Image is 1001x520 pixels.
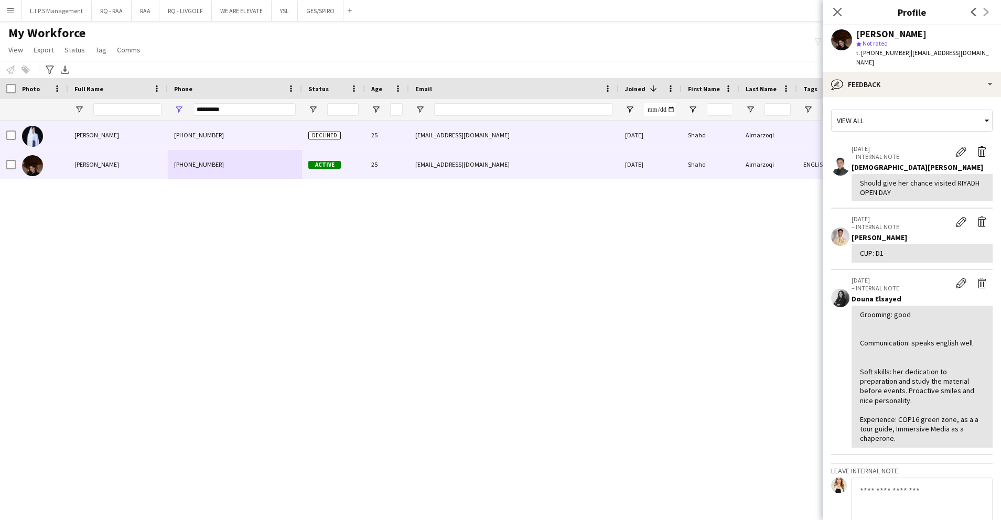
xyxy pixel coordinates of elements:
[860,310,984,443] div: Grooming: good Communication: speaks english well Soft skills: her dedication to preparation and ...
[74,131,119,139] span: [PERSON_NAME]
[852,215,951,223] p: [DATE]
[852,294,993,304] div: Douna Elsayed
[625,85,645,93] span: Joined
[22,85,40,93] span: Photo
[174,105,184,114] button: Open Filter Menu
[272,1,298,21] button: YSL
[688,105,697,114] button: Open Filter Menu
[415,85,432,93] span: Email
[644,103,675,116] input: Joined Filter Input
[707,103,733,116] input: First Name Filter Input
[619,150,682,179] div: [DATE]
[168,150,302,179] div: [PHONE_NUMBER]
[856,29,927,39] div: [PERSON_NAME]
[74,160,119,168] span: [PERSON_NAME]
[860,178,984,197] div: Should give her chance visited RIYADH OPEN DAY
[8,45,23,55] span: View
[860,248,984,258] div: CUP: D1
[327,103,359,116] input: Status Filter Input
[308,85,329,93] span: Status
[823,5,1001,19] h3: Profile
[682,121,739,149] div: Shahd
[434,103,612,116] input: Email Filter Input
[390,103,403,116] input: Age Filter Input
[91,43,111,57] a: Tag
[22,126,43,147] img: Shahd Almarzoqi
[8,25,85,41] span: My Workforce
[803,105,813,114] button: Open Filter Menu
[95,45,106,55] span: Tag
[34,45,54,55] span: Export
[831,466,993,475] h3: Leave internal note
[765,103,791,116] input: Last Name Filter Input
[803,85,817,93] span: Tags
[823,72,1001,97] div: Feedback
[174,85,192,93] span: Phone
[93,103,162,116] input: Full Name Filter Input
[29,43,58,57] a: Export
[415,105,425,114] button: Open Filter Menu
[856,49,989,66] span: | [EMAIL_ADDRESS][DOMAIN_NAME]
[371,85,382,93] span: Age
[117,45,141,55] span: Comms
[74,85,103,93] span: Full Name
[863,39,888,47] span: Not rated
[852,153,951,160] p: – INTERNAL NOTE
[59,63,71,76] app-action-btn: Export XLSX
[739,121,797,149] div: Almarzoqi
[852,162,993,172] div: [DEMOGRAPHIC_DATA][PERSON_NAME]
[856,49,911,57] span: t. [PHONE_NUMBER]
[409,150,619,179] div: [EMAIL_ADDRESS][DOMAIN_NAME]
[159,1,212,21] button: RQ - LIVGOLF
[746,85,777,93] span: Last Name
[852,284,951,292] p: – INTERNAL NOTE
[852,145,951,153] p: [DATE]
[21,1,92,21] button: L.I.P.S Management
[308,161,341,169] span: Active
[193,103,296,116] input: Phone Filter Input
[308,105,318,114] button: Open Filter Menu
[212,1,272,21] button: WE ARE ELEVATE
[739,150,797,179] div: Almarzoqi
[74,105,84,114] button: Open Filter Menu
[60,43,89,57] a: Status
[409,121,619,149] div: [EMAIL_ADDRESS][DOMAIN_NAME]
[365,150,409,179] div: 25
[365,121,409,149] div: 25
[64,45,85,55] span: Status
[113,43,145,57] a: Comms
[837,116,864,125] span: View all
[22,155,43,176] img: Shahd Almarzoqi
[298,1,343,21] button: GES/SPIRO
[852,223,951,231] p: – INTERNAL NOTE
[168,121,302,149] div: [PHONE_NUMBER]
[132,1,159,21] button: RAA
[44,63,56,76] app-action-btn: Advanced filters
[852,276,951,284] p: [DATE]
[688,85,720,93] span: First Name
[682,150,739,179] div: Shahd
[4,43,27,57] a: View
[625,105,634,114] button: Open Filter Menu
[308,132,341,139] span: Declined
[746,105,755,114] button: Open Filter Menu
[371,105,381,114] button: Open Filter Menu
[92,1,132,21] button: RQ - RAA
[619,121,682,149] div: [DATE]
[852,233,993,242] div: [PERSON_NAME]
